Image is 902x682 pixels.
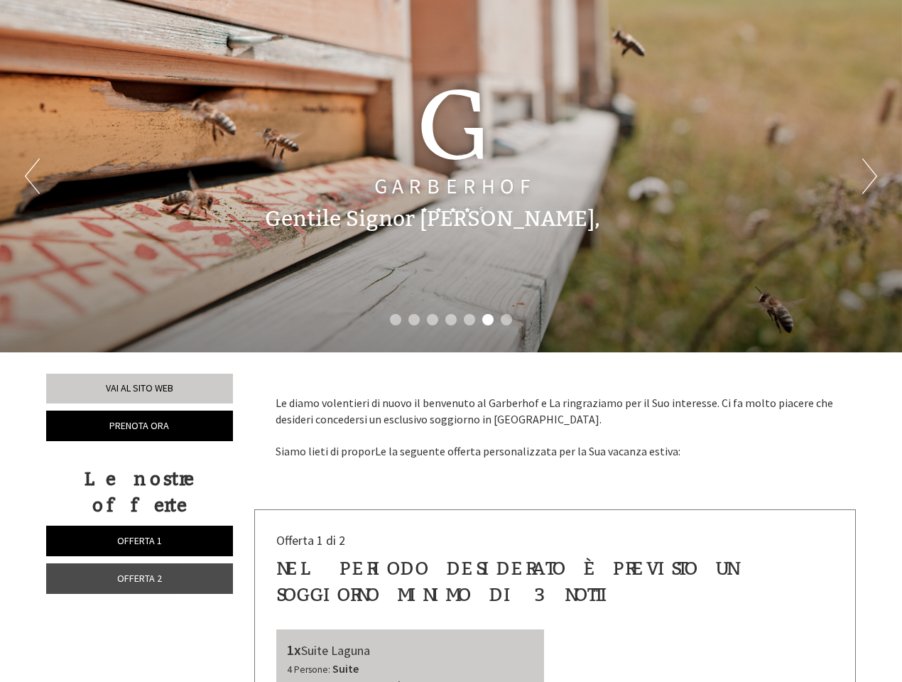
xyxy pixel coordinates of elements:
[117,572,162,585] span: Offerta 2
[46,374,233,404] a: Vai al sito web
[46,411,233,441] a: Prenota ora
[265,207,600,231] h1: Gentile Signor [PERSON_NAME],
[276,532,345,548] span: Offerta 1 di 2
[276,556,835,608] div: Nel periodo desiderato è previsto un soggiorno minimo di 3 notti
[276,395,835,460] p: Le diamo volentieri di nuovo il benvenuto al Garberhof e La ringraziamo per il Suo interesse. Ci ...
[117,534,162,547] span: Offerta 1
[332,661,359,676] b: Suite
[46,466,233,519] div: Le nostre offerte
[287,640,534,661] div: Suite Laguna
[287,664,330,676] small: 4 Persone:
[25,158,40,194] button: Previous
[287,641,301,659] b: 1x
[862,158,877,194] button: Next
